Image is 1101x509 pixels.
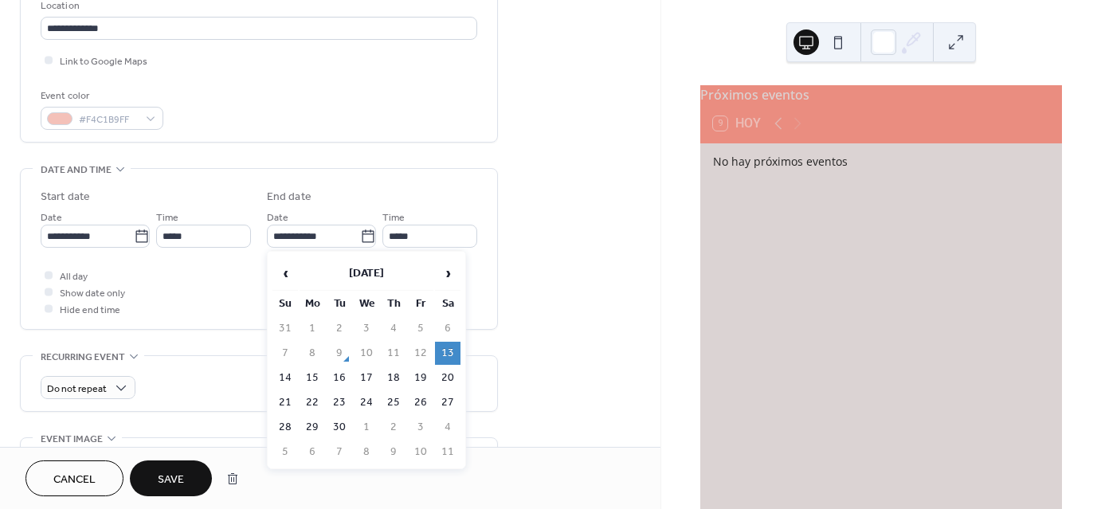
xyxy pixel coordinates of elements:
[41,431,103,448] span: Event image
[267,189,311,206] div: End date
[354,366,379,390] td: 17
[408,317,433,340] td: 5
[436,257,460,289] span: ›
[713,153,1049,170] div: No hay próximos eventos
[381,391,406,414] td: 25
[130,460,212,496] button: Save
[156,209,178,226] span: Time
[327,292,352,315] th: Tu
[354,391,379,414] td: 24
[25,460,123,496] button: Cancel
[300,256,433,291] th: [DATE]
[60,302,120,319] span: Hide end time
[381,317,406,340] td: 4
[435,440,460,464] td: 11
[327,366,352,390] td: 16
[408,416,433,439] td: 3
[272,416,298,439] td: 28
[354,317,379,340] td: 3
[41,162,112,178] span: Date and time
[354,416,379,439] td: 1
[435,342,460,365] td: 13
[79,112,138,128] span: #F4C1B9FF
[382,209,405,226] span: Time
[381,292,406,315] th: Th
[47,380,107,398] span: Do not repeat
[700,85,1062,104] div: Próximos eventos
[60,285,125,302] span: Show date only
[300,391,325,414] td: 22
[435,292,460,315] th: Sa
[53,472,96,488] span: Cancel
[273,257,297,289] span: ‹
[300,366,325,390] td: 15
[300,317,325,340] td: 1
[272,366,298,390] td: 14
[435,416,460,439] td: 4
[272,440,298,464] td: 5
[408,440,433,464] td: 10
[41,88,160,104] div: Event color
[435,366,460,390] td: 20
[272,391,298,414] td: 21
[327,416,352,439] td: 30
[267,209,288,226] span: Date
[300,440,325,464] td: 6
[272,342,298,365] td: 7
[354,440,379,464] td: 8
[300,342,325,365] td: 8
[327,440,352,464] td: 7
[41,189,90,206] div: Start date
[158,472,184,488] span: Save
[60,53,147,70] span: Link to Google Maps
[272,292,298,315] th: Su
[381,416,406,439] td: 2
[327,391,352,414] td: 23
[408,342,433,365] td: 12
[41,209,62,226] span: Date
[354,292,379,315] th: We
[381,342,406,365] td: 11
[408,292,433,315] th: Fr
[408,366,433,390] td: 19
[354,342,379,365] td: 10
[300,292,325,315] th: Mo
[381,366,406,390] td: 18
[300,416,325,439] td: 29
[41,349,125,366] span: Recurring event
[381,440,406,464] td: 9
[435,317,460,340] td: 6
[408,391,433,414] td: 26
[272,317,298,340] td: 31
[327,342,352,365] td: 9
[435,391,460,414] td: 27
[327,317,352,340] td: 2
[60,268,88,285] span: All day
